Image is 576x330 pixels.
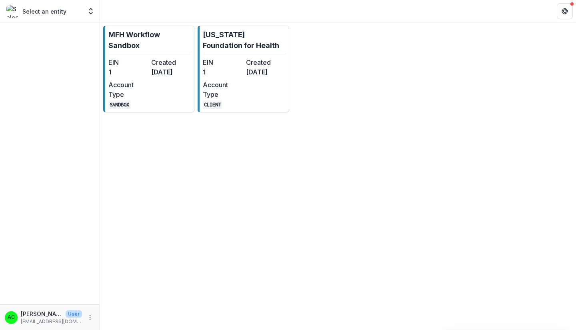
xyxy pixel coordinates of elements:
[203,29,285,51] p: [US_STATE] Foundation for Health
[6,5,19,18] img: Select an entity
[108,67,148,77] dd: 1
[198,26,289,112] a: [US_STATE] Foundation for HealthEIN1Created[DATE]Account TypeCLIENT
[85,313,95,322] button: More
[246,58,286,67] dt: Created
[557,3,573,19] button: Get Help
[108,29,191,51] p: MFH Workflow Sandbox
[151,58,191,67] dt: Created
[21,310,62,318] p: [PERSON_NAME]
[203,67,242,77] dd: 1
[22,7,66,16] p: Select an entity
[66,310,82,318] p: User
[108,100,130,109] code: SANDBOX
[85,3,96,19] button: Open entity switcher
[21,318,82,325] p: [EMAIL_ADDRESS][DOMAIN_NAME]
[246,67,286,77] dd: [DATE]
[203,80,242,99] dt: Account Type
[151,67,191,77] dd: [DATE]
[203,100,222,109] code: CLIENT
[108,80,148,99] dt: Account Type
[108,58,148,67] dt: EIN
[103,26,194,112] a: MFH Workflow SandboxEIN1Created[DATE]Account TypeSANDBOX
[203,58,242,67] dt: EIN
[8,315,15,320] div: Alyssa Curran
